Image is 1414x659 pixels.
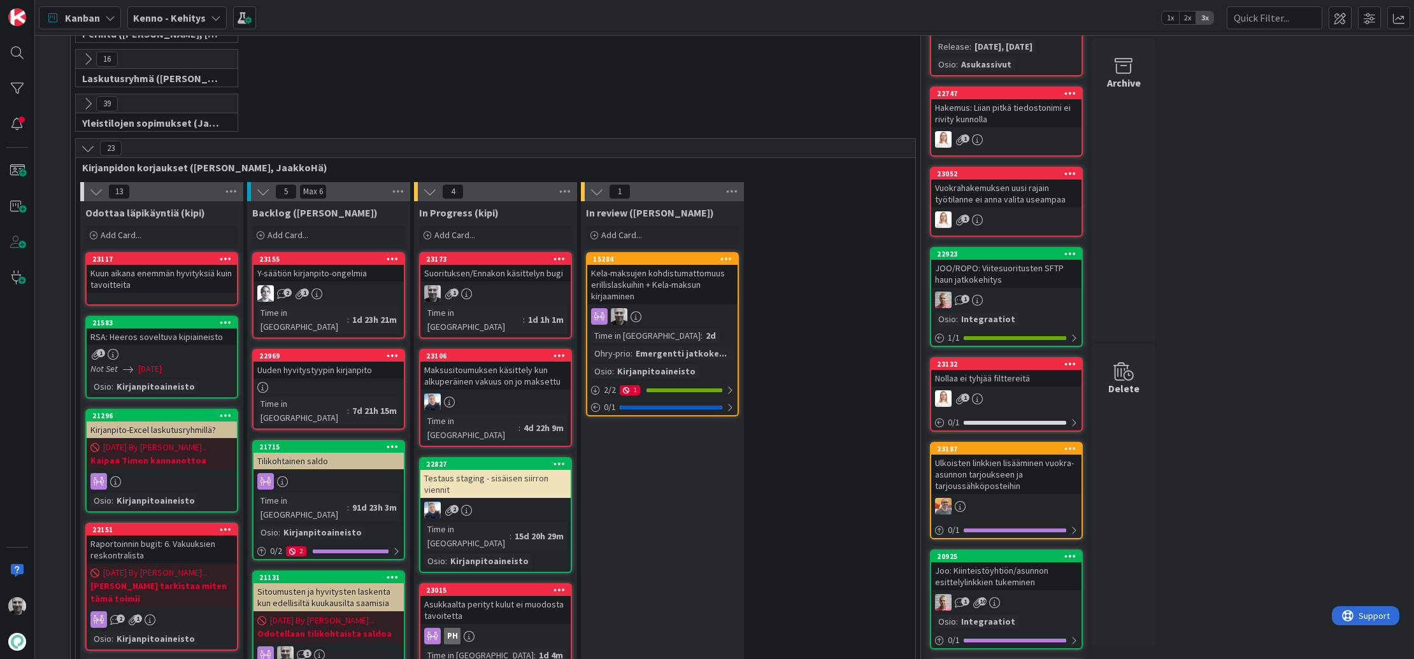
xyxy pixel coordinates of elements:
[134,614,142,623] span: 1
[27,2,58,17] span: Support
[257,627,400,640] b: Odotellaan tilikohtaista saldoa
[65,10,100,25] span: Kanban
[252,440,405,560] a: 21715Tilikohtainen saldoTime in [GEOGRAPHIC_DATA]:91d 23h 3mOsio:Kirjanpitoaineisto0/22
[935,498,952,514] img: BN
[931,498,1082,514] div: BN
[978,597,987,606] span: 10
[101,229,141,241] span: Add Card...
[254,572,404,583] div: 21131
[87,410,237,422] div: 21296
[591,329,701,343] div: Time in [GEOGRAPHIC_DATA]
[931,260,1082,288] div: JOO/ROPO: Viitesuoritusten SFTP haun jatkokehitys
[424,522,510,550] div: Time in [GEOGRAPHIC_DATA]
[434,229,475,241] span: Add Card...
[254,350,404,378] div: 22969Uuden hyvitystyypin kirjanpito
[254,583,404,611] div: Sitoumusten ja hyvitysten laskenta kun edellisiltä kuukausilta saamisia
[420,362,571,390] div: Maksusitoumuksen käsittely kun alkuperäinen vakuus on jo maksettu
[420,585,571,596] div: 23015
[931,248,1082,260] div: 22923
[956,312,958,326] span: :
[931,292,1082,308] div: HJ
[87,410,237,438] div: 21296Kirjanpito-Excel laskutusryhmillä?
[254,285,404,302] div: PH
[587,399,738,415] div: 0/1
[935,39,969,53] div: Release
[518,421,520,435] span: :
[1108,381,1139,396] div: Delete
[931,522,1082,538] div: 0/1
[930,247,1083,347] a: 22923JOO/ROPO: Viitesuoritusten SFTP haun jatkokehitysHJOsio:Integraatiot1/1
[424,502,441,518] img: JJ
[956,57,958,71] span: :
[424,414,518,442] div: Time in [GEOGRAPHIC_DATA]
[935,211,952,228] img: SL
[254,543,404,559] div: 0/22
[931,455,1082,494] div: Ulkoisten linkkien lisääminen vuokra-asunnon tarjoukseen ja tarjoussähköposteihin
[92,318,237,327] div: 21583
[420,596,571,624] div: Asukkaalta perityt kulut ei muodosta tavoitetta
[8,8,26,26] img: Visit kanbanzone.com
[111,379,113,393] span: :
[961,393,969,402] span: 1
[259,443,404,451] div: 21715
[257,493,347,521] div: Time in [GEOGRAPHIC_DATA]
[113,493,198,507] div: Kirjanpitoaineisto
[930,549,1083,649] a: 20925Joo: Kiinteistöyhtiön/asunnon esittelylinkkien tukeminenHJOsio:Integraatiot0/1
[931,168,1082,180] div: 23052
[259,573,404,582] div: 21131
[254,265,404,281] div: Y-säätiön kirjanpito-ongelmia
[96,52,118,67] span: 16
[85,252,238,306] a: 23117Kuun aikana enemmän hyvityksiä kuin tavoitteita
[931,248,1082,288] div: 22923JOO/ROPO: Viitesuoritusten SFTP haun jatkokehitys
[958,614,1018,628] div: Integraatiot
[931,180,1082,208] div: Vuokrahakemuksen uusi rajain työtilanne ei anna valita useampaa
[703,329,719,343] div: 2d
[90,493,111,507] div: Osio
[931,358,1082,386] div: 23132Nollaa ei tyhjää filttereitä
[254,362,404,378] div: Uuden hyvitystyypin kirjanpito
[601,229,642,241] span: Add Card...
[956,614,958,628] span: :
[349,313,400,327] div: 1d 23h 21m
[930,167,1083,237] a: 23052Vuokrahakemuksen uusi rajain työtilanne ei anna valita useampaaSL
[108,184,130,199] span: 13
[420,628,571,644] div: PH
[270,614,375,627] span: [DATE] By [PERSON_NAME]...
[931,88,1082,99] div: 22747
[931,168,1082,208] div: 23052Vuokrahakemuksen uusi rajain työtilanne ei anna valita useampaa
[259,255,404,264] div: 23155
[87,317,237,345] div: 21583RSA: Heeros soveltuva kipiaineisto
[937,360,1082,369] div: 23132
[593,255,738,264] div: 15284
[424,554,445,568] div: Osio
[937,169,1082,178] div: 23052
[420,350,571,390] div: 23106Maksusitoumuksen käsittely kun alkuperäinen vakuus on jo maksettu
[90,379,111,393] div: Osio
[931,358,1082,370] div: 23132
[1227,6,1322,29] input: Quick Filter...
[937,250,1082,259] div: 22923
[426,586,571,595] div: 23015
[82,117,222,129] span: Yleistilojen sopimukset (Jaakko, VilleP, TommiL, Simo)
[103,566,208,579] span: [DATE] By [PERSON_NAME]...
[450,505,459,513] span: 2
[931,632,1082,648] div: 0/1
[347,500,349,514] span: :
[523,313,525,327] span: :
[948,523,960,537] span: 0 / 1
[937,89,1082,98] div: 22747
[614,364,699,378] div: Kirjanpitoaineisto
[420,458,571,498] div: 22827Testaus staging - sisäisen siirron viennit
[969,39,971,53] span: :
[511,529,567,543] div: 15d 20h 29m
[113,632,198,646] div: Kirjanpitoaineisto
[254,350,404,362] div: 22969
[92,411,237,420] div: 21296
[587,253,738,304] div: 15284Kela-maksujen kohdistumattomuus erillislaskuihin + Kela-maksun kirjaaminen
[631,346,632,360] span: :
[254,253,404,265] div: 23155
[931,211,1082,228] div: SL
[935,292,952,308] img: HJ
[586,252,739,416] a: 15284Kela-maksujen kohdistumattomuus erillislaskuihin + Kela-maksun kirjaaminenJHTime in [GEOGRAP...
[426,255,571,264] div: 23173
